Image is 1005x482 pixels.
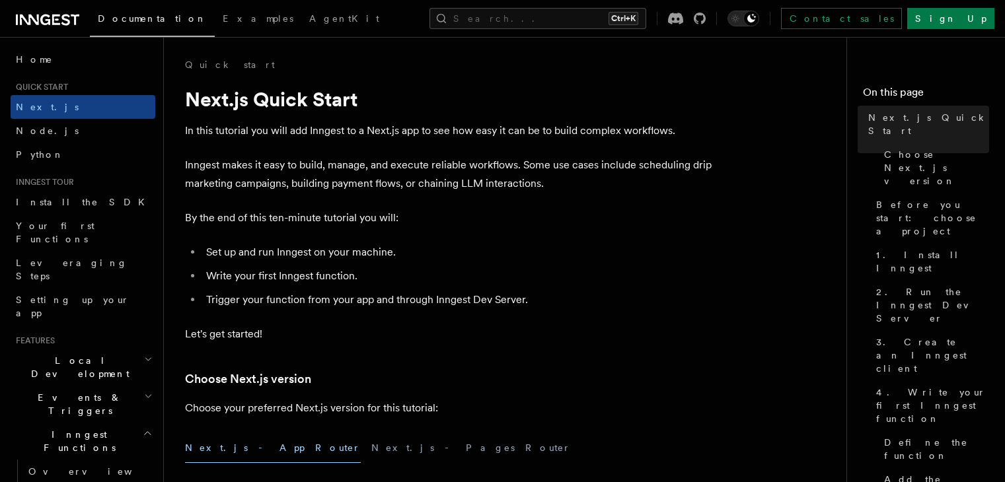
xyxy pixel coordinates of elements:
button: Next.js - Pages Router [371,433,571,463]
a: Quick start [185,58,275,71]
button: Local Development [11,349,155,386]
a: Next.js Quick Start [863,106,989,143]
a: Choose Next.js version [879,143,989,193]
span: Leveraging Steps [16,258,128,281]
span: 2. Run the Inngest Dev Server [876,285,989,325]
li: Set up and run Inngest on your machine. [202,243,714,261]
span: Home [16,53,53,66]
button: Toggle dark mode [727,11,759,26]
a: Setting up your app [11,288,155,325]
a: 2. Run the Inngest Dev Server [871,280,989,330]
span: Next.js [16,102,79,112]
a: Home [11,48,155,71]
a: Node.js [11,119,155,143]
span: Setting up your app [16,294,130,318]
a: AgentKit [301,4,387,36]
a: Install the SDK [11,190,155,214]
a: Your first Functions [11,214,155,251]
span: Before you start: choose a project [876,198,989,238]
span: Examples [223,13,293,24]
a: Documentation [90,4,215,37]
span: Local Development [11,354,144,380]
a: Python [11,143,155,166]
span: Inngest Functions [11,428,143,454]
span: Define the function [884,436,989,462]
span: Events & Triggers [11,391,144,417]
a: 3. Create an Inngest client [871,330,989,380]
span: Next.js Quick Start [868,111,989,137]
a: Define the function [879,430,989,467]
button: Inngest Functions [11,423,155,460]
span: Features [11,335,55,346]
li: Trigger your function from your app and through Inngest Dev Server. [202,291,714,309]
a: 1. Install Inngest [871,243,989,280]
a: Leveraging Steps [11,251,155,288]
a: Sign Up [907,8,994,29]
button: Events & Triggers [11,386,155,423]
p: Choose your preferred Next.js version for this tutorial: [185,399,714,417]
span: Node.js [16,125,79,136]
span: Your first Functions [16,221,94,244]
a: Before you start: choose a project [871,193,989,243]
li: Write your first Inngest function. [202,267,714,285]
a: Examples [215,4,301,36]
a: Contact sales [781,8,902,29]
span: Python [16,149,64,160]
span: 3. Create an Inngest client [876,335,989,375]
h1: Next.js Quick Start [185,87,714,111]
button: Search...Ctrl+K [429,8,646,29]
a: Next.js [11,95,155,119]
button: Next.js - App Router [185,433,361,463]
span: Documentation [98,13,207,24]
span: Inngest tour [11,177,74,188]
p: Let's get started! [185,325,714,343]
p: By the end of this ten-minute tutorial you will: [185,209,714,227]
span: AgentKit [309,13,379,24]
kbd: Ctrl+K [609,12,638,25]
span: Install the SDK [16,197,153,207]
a: 4. Write your first Inngest function [871,380,989,430]
p: Inngest makes it easy to build, manage, and execute reliable workflows. Some use cases include sc... [185,156,714,193]
span: Choose Next.js version [884,148,989,188]
h4: On this page [863,85,989,106]
p: In this tutorial you will add Inngest to a Next.js app to see how easy it can be to build complex... [185,121,714,140]
span: Quick start [11,82,68,92]
a: Choose Next.js version [185,370,311,388]
span: 4. Write your first Inngest function [876,386,989,425]
span: Overview [28,466,165,477]
span: 1. Install Inngest [876,248,989,275]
